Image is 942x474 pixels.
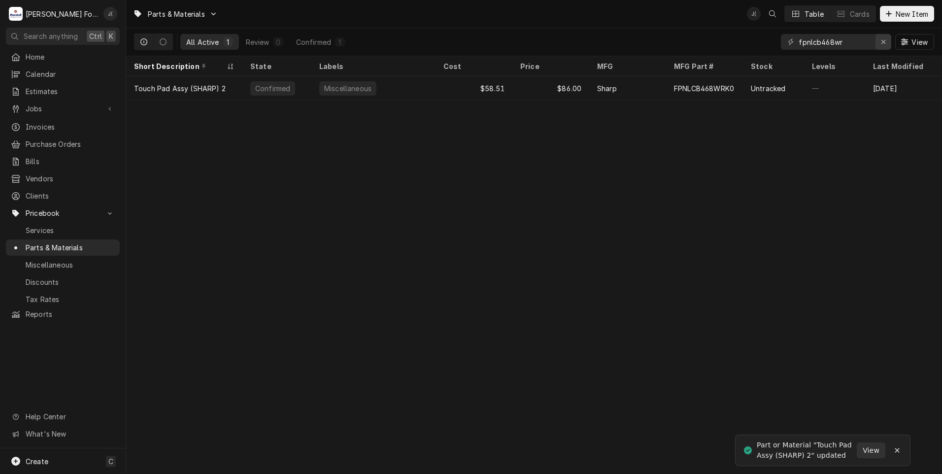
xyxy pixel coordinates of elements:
[805,9,824,19] div: Table
[6,205,120,221] a: Go to Pricebook
[674,61,733,71] div: MFG Part #
[26,260,115,270] span: Miscellaneous
[26,156,115,167] span: Bills
[6,222,120,238] a: Services
[812,61,855,71] div: Levels
[857,442,885,458] button: View
[895,34,934,50] button: View
[26,429,114,439] span: What's New
[894,9,930,19] span: New Item
[873,61,932,71] div: Last Modified
[26,9,98,19] div: [PERSON_NAME] Food Equipment Service
[597,61,656,71] div: MFG
[26,103,100,114] span: Jobs
[26,225,115,236] span: Services
[6,136,120,152] a: Purchase Orders
[26,52,115,62] span: Home
[751,83,785,94] div: Untracked
[865,76,942,100] div: [DATE]
[250,61,302,71] div: State
[674,83,734,94] div: FPNLCB468WRK0
[6,49,120,65] a: Home
[254,83,291,94] div: Confirmed
[6,153,120,169] a: Bills
[9,7,23,21] div: M
[6,66,120,82] a: Calendar
[6,274,120,290] a: Discounts
[26,173,115,184] span: Vendors
[880,6,934,22] button: New Item
[319,61,428,71] div: Labels
[443,61,503,71] div: Cost
[6,426,120,442] a: Go to What's New
[875,34,891,50] button: Erase input
[26,69,115,79] span: Calendar
[134,83,226,94] div: Touch Pad Assy (SHARP) 2
[134,61,225,71] div: Short Description
[751,61,794,71] div: Stock
[26,411,114,422] span: Help Center
[26,294,115,305] span: Tax Rates
[6,119,120,135] a: Invoices
[799,34,873,50] input: Keyword search
[757,440,857,461] div: Part or Material "Touch Pad Assy (SHARP) 2" updated
[6,188,120,204] a: Clients
[804,76,865,100] div: —
[296,37,331,47] div: Confirmed
[6,28,120,45] button: Search anythingCtrlK
[129,6,222,22] a: Go to Parts & Materials
[26,191,115,201] span: Clients
[26,86,115,97] span: Estimates
[109,31,113,41] span: K
[323,83,372,94] div: Miscellaneous
[26,122,115,132] span: Invoices
[6,408,120,425] a: Go to Help Center
[6,291,120,307] a: Tax Rates
[861,445,881,456] span: View
[26,208,100,218] span: Pricebook
[26,242,115,253] span: Parts & Materials
[337,37,343,47] div: 1
[9,7,23,21] div: Marshall Food Equipment Service's Avatar
[512,76,589,100] div: $86.00
[6,83,120,100] a: Estimates
[275,37,281,47] div: 0
[103,7,117,21] div: Jeff Debigare (109)'s Avatar
[89,31,102,41] span: Ctrl
[26,309,115,319] span: Reports
[520,61,579,71] div: Price
[6,306,120,322] a: Reports
[26,277,115,287] span: Discounts
[186,37,219,47] div: All Active
[103,7,117,21] div: J(
[108,456,113,467] span: C
[6,170,120,187] a: Vendors
[909,37,930,47] span: View
[6,257,120,273] a: Miscellaneous
[246,37,269,47] div: Review
[747,7,761,21] div: Jeff Debigare (109)'s Avatar
[747,7,761,21] div: J(
[24,31,78,41] span: Search anything
[436,76,512,100] div: $58.51
[148,9,205,19] span: Parts & Materials
[765,6,780,22] button: Open search
[225,37,231,47] div: 1
[6,239,120,256] a: Parts & Materials
[597,83,617,94] div: Sharp
[26,139,115,149] span: Purchase Orders
[26,457,48,466] span: Create
[6,101,120,117] a: Go to Jobs
[850,9,870,19] div: Cards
